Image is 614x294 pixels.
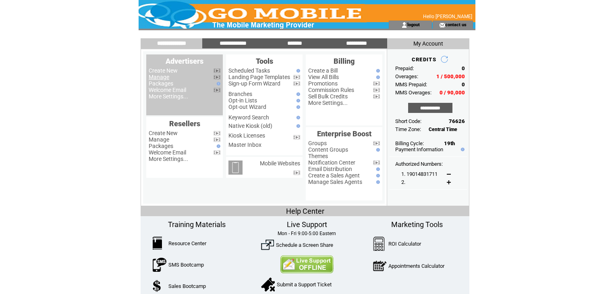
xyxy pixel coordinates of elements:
[261,238,274,251] img: ScreenShare.png
[293,135,300,140] img: video.png
[308,87,354,93] a: Commission Rules
[149,87,186,93] a: Welcome Email
[388,241,421,247] a: ROI Calculator
[295,69,300,73] img: help.gif
[260,160,300,167] a: Mobile Websites
[149,67,178,74] a: Create New
[308,166,352,172] a: Email Distribution
[401,22,407,28] img: account_icon.gif
[308,74,339,80] a: View All Bills
[214,150,220,155] img: video.png
[374,148,380,152] img: help.gif
[149,93,188,100] a: More Settings...
[287,220,327,229] span: Live Support
[374,180,380,184] img: help.gif
[388,263,444,269] a: Appointments Calculator
[228,104,266,110] a: Opt-out Wizard
[445,22,467,27] a: contact us
[373,161,380,165] img: video.png
[373,141,380,146] img: video.png
[334,57,355,65] span: Billing
[401,171,438,177] span: 1. 19014831711
[401,179,405,185] span: 2.
[373,94,380,99] img: video.png
[308,179,362,185] a: Manage Sales Agents
[228,142,261,148] a: Master Inbox
[395,65,414,71] span: Prepaid:
[308,80,338,87] a: Promotions
[308,93,348,100] a: Sell Bulk Credits
[149,143,173,149] a: Packages
[395,161,443,167] span: Authorized Numbers:
[168,283,206,289] a: Sales Bootcamp
[317,129,371,138] span: Enterprise Boost
[277,281,332,288] a: Submit a Support Ticket
[308,140,327,146] a: Groups
[374,69,380,73] img: help.gif
[168,262,204,268] a: SMS Bootcamp
[295,124,300,128] img: help.gif
[436,73,465,79] span: 1 / 500,000
[168,240,206,246] a: Resource Center
[308,67,338,74] a: Create a Bill
[459,148,465,151] img: help.gif
[214,69,220,73] img: video.png
[228,123,272,129] a: Native Kiosk (old)
[373,259,386,273] img: AppointmentCalc.png
[278,231,336,236] span: Mon - Fri 9:00-5:00 Eastern
[374,174,380,177] img: help.gif
[308,159,355,166] a: Notification Center
[373,237,385,251] img: Calculator.png
[308,146,348,153] a: Content Groups
[373,88,380,92] img: video.png
[153,237,162,250] img: ResourceCenter.png
[153,258,166,272] img: SMSBootcamp.png
[228,161,243,175] img: mobile-websites.png
[214,138,220,142] img: video.png
[395,118,421,124] span: Short Code:
[228,114,269,121] a: Keyword Search
[439,22,445,28] img: contact_us_icon.gif
[293,81,300,86] img: video.png
[153,280,162,292] img: SalesBootcamp.png
[308,100,348,106] a: More Settings...
[293,171,300,175] img: video.png
[462,81,465,88] span: 0
[295,105,300,109] img: help.gif
[280,255,334,273] img: Contact Us
[295,116,300,119] img: help.gif
[308,172,360,179] a: Create a Sales Agent
[169,119,200,128] span: Resellers
[214,88,220,92] img: video.png
[215,144,220,148] img: help.gif
[228,97,257,104] a: Opt-in Lists
[168,220,226,229] span: Training Materials
[149,74,169,80] a: Manage
[228,91,252,97] a: Branches
[295,99,300,102] img: help.gif
[228,132,265,139] a: Kiosk Licenses
[413,40,443,47] span: My Account
[228,80,280,87] a: Sign-up Form Wizard
[214,131,220,136] img: video.png
[374,75,380,79] img: help.gif
[256,57,273,65] span: Tools
[440,90,465,96] span: 0 / 90,000
[149,156,188,162] a: More Settings...
[295,92,300,96] img: help.gif
[276,242,333,248] a: Schedule a Screen Share
[286,207,324,215] span: Help Center
[261,277,275,292] img: SupportTicket.png
[149,80,173,87] a: Packages
[395,126,421,132] span: Time Zone:
[149,136,169,143] a: Manage
[166,57,203,65] span: Advertisers
[374,167,380,171] img: help.gif
[449,118,465,124] span: 76626
[228,74,290,80] a: Landing Page Templates
[444,140,455,146] span: 19th
[395,81,427,88] span: MMS Prepaid:
[395,73,418,79] span: Overages:
[228,67,270,74] a: Scheduled Tasks
[395,90,431,96] span: MMS Overages:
